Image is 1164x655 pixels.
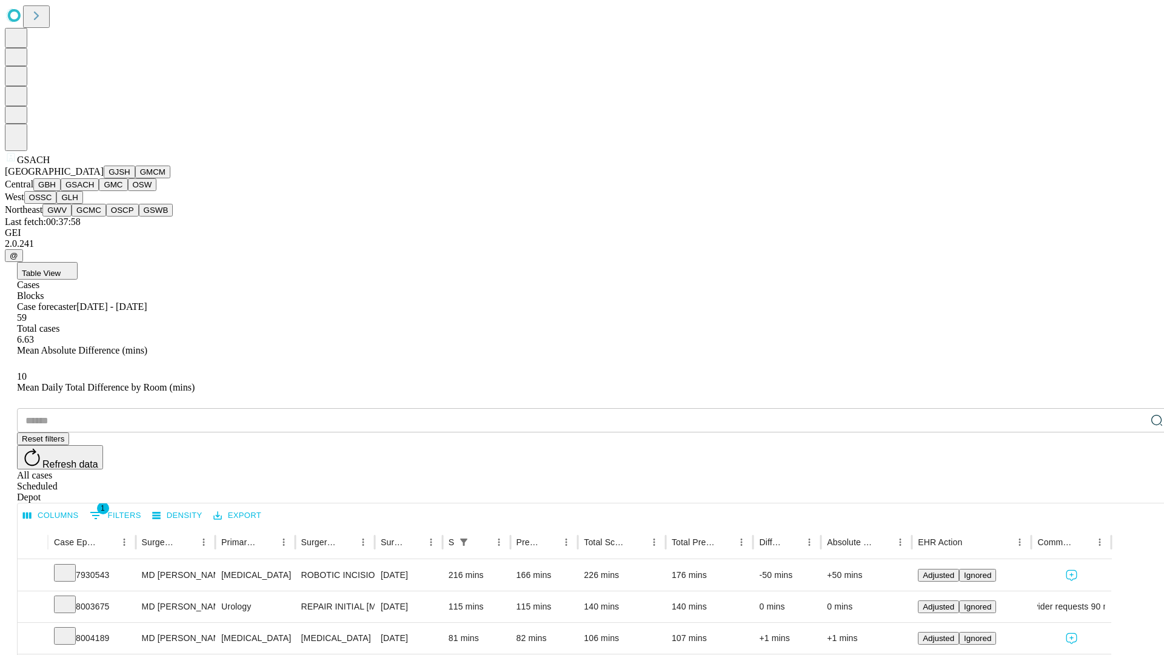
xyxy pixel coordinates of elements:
[54,591,130,622] div: 8003675
[381,623,436,654] div: [DATE]
[54,537,98,547] div: Case Epic Id
[178,534,195,551] button: Sort
[1037,537,1072,547] div: Comments
[827,591,906,622] div: 0 mins
[275,534,292,551] button: Menu
[24,191,57,204] button: OSSC
[142,623,209,654] div: MD [PERSON_NAME] Md
[629,534,646,551] button: Sort
[784,534,801,551] button: Sort
[759,623,815,654] div: +1 mins
[672,537,715,547] div: Total Predicted Duration
[517,537,540,547] div: Predicted In Room Duration
[20,506,82,525] button: Select columns
[558,534,575,551] button: Menu
[449,560,504,591] div: 216 mins
[97,502,109,514] span: 1
[106,204,139,217] button: OSCP
[221,623,289,654] div: [MEDICAL_DATA]
[301,591,369,622] div: REPAIR INITIAL [MEDICAL_DATA] REDUCIBLE AGE [DEMOGRAPHIC_DATA] OR MORE
[301,623,369,654] div: [MEDICAL_DATA]
[449,591,504,622] div: 115 mins
[918,632,959,645] button: Adjusted
[449,537,454,547] div: Scheduled In Room Duration
[455,534,472,551] div: 1 active filter
[381,537,404,547] div: Surgery Date
[759,560,815,591] div: -50 mins
[33,178,61,191] button: GBH
[923,571,954,580] span: Adjusted
[142,537,177,547] div: Surgeon Name
[959,632,996,645] button: Ignored
[22,434,64,443] span: Reset filters
[301,560,369,591] div: ROBOTIC INCISIONAL/VENTRAL/UMBILICAL [MEDICAL_DATA] INITIAL 3-10 CM INCARCERATED/STRANGULATED
[584,537,627,547] div: Total Scheduled Duration
[490,534,507,551] button: Menu
[149,506,206,525] button: Density
[99,178,127,191] button: GMC
[923,602,954,611] span: Adjusted
[1037,591,1105,622] div: provider requests 90 mins
[1091,534,1108,551] button: Menu
[54,623,130,654] div: 8004189
[918,537,962,547] div: EHR Action
[56,191,82,204] button: GLH
[672,591,748,622] div: 140 mins
[17,345,147,355] span: Mean Absolute Difference (mins)
[759,591,815,622] div: 0 mins
[716,534,733,551] button: Sort
[258,534,275,551] button: Sort
[195,534,212,551] button: Menu
[827,560,906,591] div: +50 mins
[5,179,33,189] span: Central
[381,591,436,622] div: [DATE]
[17,334,34,344] span: 6.63
[517,560,572,591] div: 166 mins
[139,204,173,217] button: GSWB
[759,537,783,547] div: Difference
[42,204,72,217] button: GWV
[827,537,874,547] div: Absolute Difference
[87,506,144,525] button: Show filters
[5,249,23,262] button: @
[17,262,78,280] button: Table View
[672,623,748,654] div: 107 mins
[964,602,991,611] span: Ignored
[17,323,59,334] span: Total cases
[301,537,336,547] div: Surgery Name
[1022,591,1122,622] span: provider requests 90 mins
[584,623,660,654] div: 106 mins
[5,166,104,176] span: [GEOGRAPHIC_DATA]
[584,591,660,622] div: 140 mins
[455,534,472,551] button: Show filters
[210,506,264,525] button: Export
[221,560,289,591] div: [MEDICAL_DATA]
[42,459,98,469] span: Refresh data
[104,166,135,178] button: GJSH
[17,312,27,323] span: 59
[128,178,157,191] button: OSW
[5,192,24,202] span: West
[10,251,18,260] span: @
[801,534,818,551] button: Menu
[76,301,147,312] span: [DATE] - [DATE]
[423,534,440,551] button: Menu
[892,534,909,551] button: Menu
[672,560,748,591] div: 176 mins
[923,634,954,643] span: Adjusted
[517,591,572,622] div: 115 mins
[72,204,106,217] button: GCMC
[54,560,130,591] div: 7930543
[646,534,663,551] button: Menu
[61,178,99,191] button: GSACH
[406,534,423,551] button: Sort
[17,155,50,165] span: GSACH
[1074,534,1091,551] button: Sort
[355,534,372,551] button: Menu
[135,166,170,178] button: GMCM
[5,227,1159,238] div: GEI
[142,591,209,622] div: MD [PERSON_NAME] Md
[827,623,906,654] div: +1 mins
[449,623,504,654] div: 81 mins
[918,569,959,582] button: Adjusted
